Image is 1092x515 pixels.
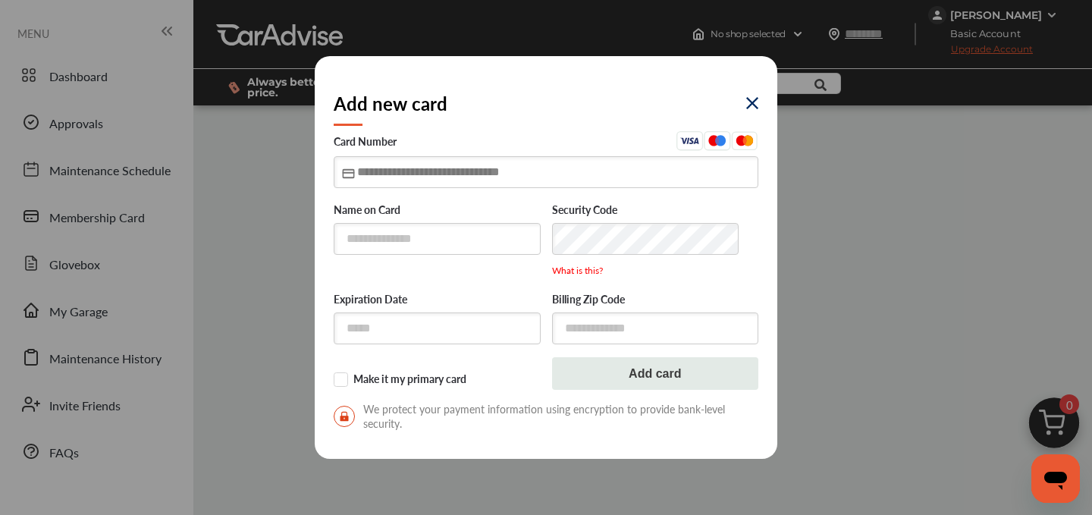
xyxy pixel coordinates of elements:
[1031,454,1080,503] iframe: Button to launch messaging window
[334,372,541,388] label: Make it my primary card
[552,357,759,390] button: Add card
[704,131,731,150] img: Maestro.aa0500b2.svg
[552,293,759,308] label: Billing Zip Code
[334,90,447,116] h2: Add new card
[334,402,758,431] span: We protect your payment information using encryption to provide bank-level security.
[676,131,704,150] img: Visa.45ceafba.svg
[746,97,758,109] img: eYXu4VuQffQpPoAAAAASUVORK5CYII=
[334,293,541,308] label: Expiration Date
[334,203,541,218] label: Name on Card
[334,406,355,427] img: secure-lock
[731,131,758,150] img: Mastercard.eb291d48.svg
[334,131,758,155] label: Card Number
[552,264,759,277] p: What is this?
[552,203,759,218] label: Security Code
